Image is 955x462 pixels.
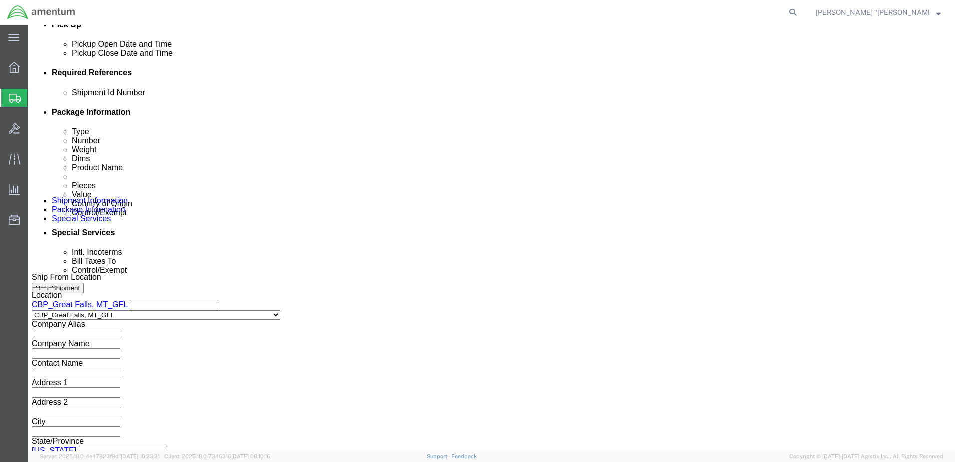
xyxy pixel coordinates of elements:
[231,453,270,459] span: [DATE] 08:10:16
[28,25,955,451] iframe: FS Legacy Container
[451,453,477,459] a: Feedback
[815,6,941,18] button: [PERSON_NAME] “[PERSON_NAME]” [PERSON_NAME]
[427,453,452,459] a: Support
[7,5,76,20] img: logo
[789,452,943,461] span: Copyright © [DATE]-[DATE] Agistix Inc., All Rights Reserved
[816,7,929,18] span: Courtney “Levi” Rabel
[121,453,160,459] span: [DATE] 10:23:21
[40,453,160,459] span: Server: 2025.18.0-4e47823f9d1
[164,453,270,459] span: Client: 2025.18.0-7346316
